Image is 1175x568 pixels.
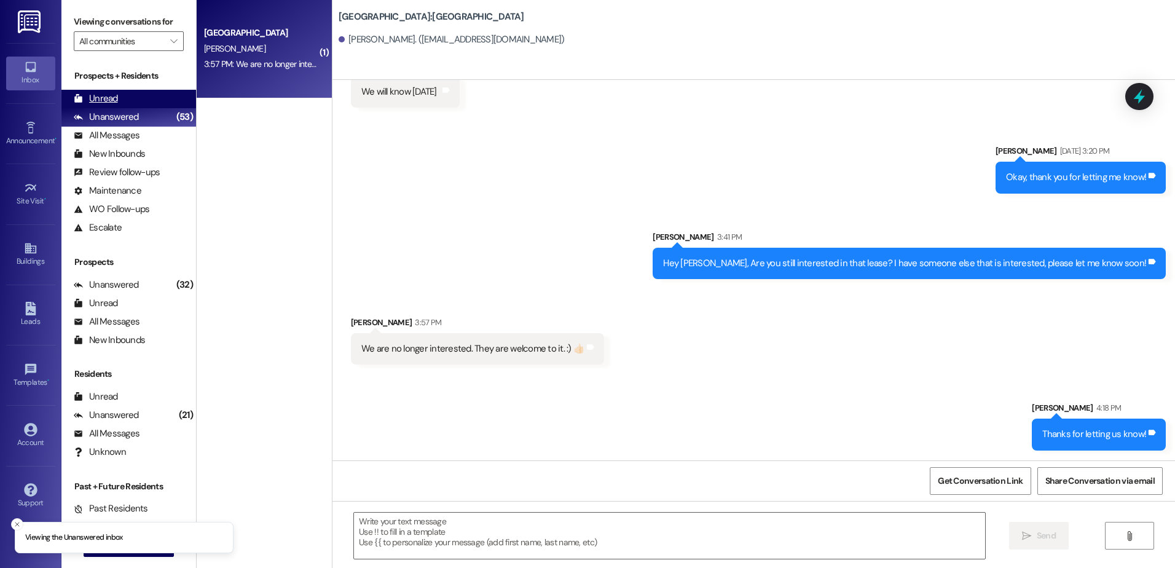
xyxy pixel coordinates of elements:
[1032,401,1166,419] div: [PERSON_NAME]
[74,390,118,403] div: Unread
[6,178,55,211] a: Site Visit •
[339,10,524,23] b: [GEOGRAPHIC_DATA]: [GEOGRAPHIC_DATA]
[61,256,196,269] div: Prospects
[361,342,584,355] div: We are no longer interested. They are welcome to it. :) 👍🏻
[173,275,196,294] div: (32)
[1037,529,1056,542] span: Send
[74,148,145,160] div: New Inbounds
[1045,475,1155,487] span: Share Conversation via email
[61,368,196,381] div: Residents
[1037,467,1163,495] button: Share Conversation via email
[74,111,139,124] div: Unanswered
[6,238,55,271] a: Buildings
[11,518,23,531] button: Close toast
[204,58,439,69] div: 3:57 PM: We are no longer interested. They are welcome to it. :) 👍🏻
[176,406,196,425] div: (21)
[996,144,1166,162] div: [PERSON_NAME]
[47,376,49,385] span: •
[938,475,1023,487] span: Get Conversation Link
[55,135,57,143] span: •
[173,108,196,127] div: (53)
[74,203,149,216] div: WO Follow-ups
[74,315,140,328] div: All Messages
[351,316,604,333] div: [PERSON_NAME]
[74,12,184,31] label: Viewing conversations for
[74,184,141,197] div: Maintenance
[1125,531,1134,541] i: 
[663,257,1146,270] div: Hey [PERSON_NAME], Are you still interested in that lease? I have someone else that is interested...
[74,221,122,234] div: Escalate
[412,316,441,329] div: 3:57 PM
[361,85,437,98] div: We will know [DATE]
[6,298,55,331] a: Leads
[74,427,140,440] div: All Messages
[6,359,55,392] a: Templates •
[1093,401,1121,414] div: 4:18 PM
[714,231,742,243] div: 3:41 PM
[74,446,126,459] div: Unknown
[930,467,1031,495] button: Get Conversation Link
[6,57,55,90] a: Inbox
[74,166,160,179] div: Review follow-ups
[74,409,139,422] div: Unanswered
[6,419,55,452] a: Account
[204,43,265,54] span: [PERSON_NAME]
[1009,522,1069,550] button: Send
[79,31,164,51] input: All communities
[74,502,148,515] div: Past Residents
[44,195,46,203] span: •
[74,278,139,291] div: Unanswered
[61,480,196,493] div: Past + Future Residents
[339,33,565,46] div: [PERSON_NAME]. ([EMAIL_ADDRESS][DOMAIN_NAME])
[204,26,318,39] div: [GEOGRAPHIC_DATA]
[18,10,43,33] img: ResiDesk Logo
[74,92,118,105] div: Unread
[25,532,123,543] p: Viewing the Unanswered inbox
[6,479,55,513] a: Support
[74,129,140,142] div: All Messages
[74,334,145,347] div: New Inbounds
[1022,531,1031,541] i: 
[653,231,1166,248] div: [PERSON_NAME]
[1006,171,1146,184] div: Okay, thank you for letting me know!
[1042,428,1146,441] div: Thanks for letting us know!
[74,297,118,310] div: Unread
[170,36,177,46] i: 
[1057,144,1110,157] div: [DATE] 3:20 PM
[61,69,196,82] div: Prospects + Residents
